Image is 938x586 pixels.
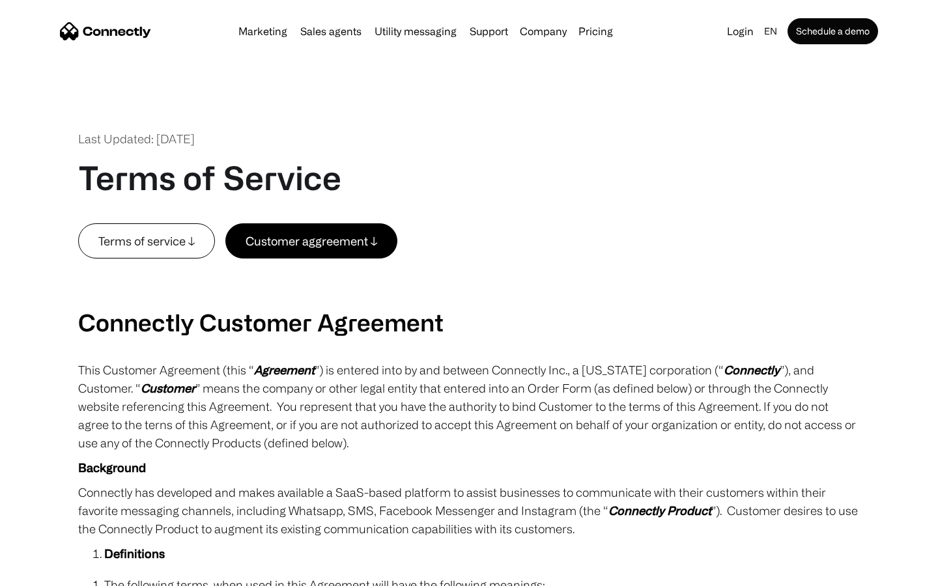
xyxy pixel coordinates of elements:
[141,382,195,395] em: Customer
[724,363,780,376] em: Connectly
[608,504,711,517] em: Connectly Product
[98,232,195,250] div: Terms of service ↓
[13,562,78,581] aside: Language selected: English
[26,563,78,581] ul: Language list
[464,26,513,36] a: Support
[520,22,567,40] div: Company
[78,130,195,148] div: Last Updated: [DATE]
[78,483,860,538] p: Connectly has developed and makes available a SaaS-based platform to assist businesses to communi...
[78,361,860,452] p: This Customer Agreement (this “ ”) is entered into by and between Connectly Inc., a [US_STATE] co...
[78,461,146,474] strong: Background
[788,18,878,44] a: Schedule a demo
[369,26,462,36] a: Utility messaging
[233,26,292,36] a: Marketing
[573,26,618,36] a: Pricing
[78,283,860,301] p: ‍
[78,258,860,277] p: ‍
[722,22,759,40] a: Login
[295,26,367,36] a: Sales agents
[104,547,165,560] strong: Definitions
[764,22,777,40] div: en
[78,308,860,336] h2: Connectly Customer Agreement
[246,232,377,250] div: Customer aggreement ↓
[254,363,315,376] em: Agreement
[78,158,341,197] h1: Terms of Service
